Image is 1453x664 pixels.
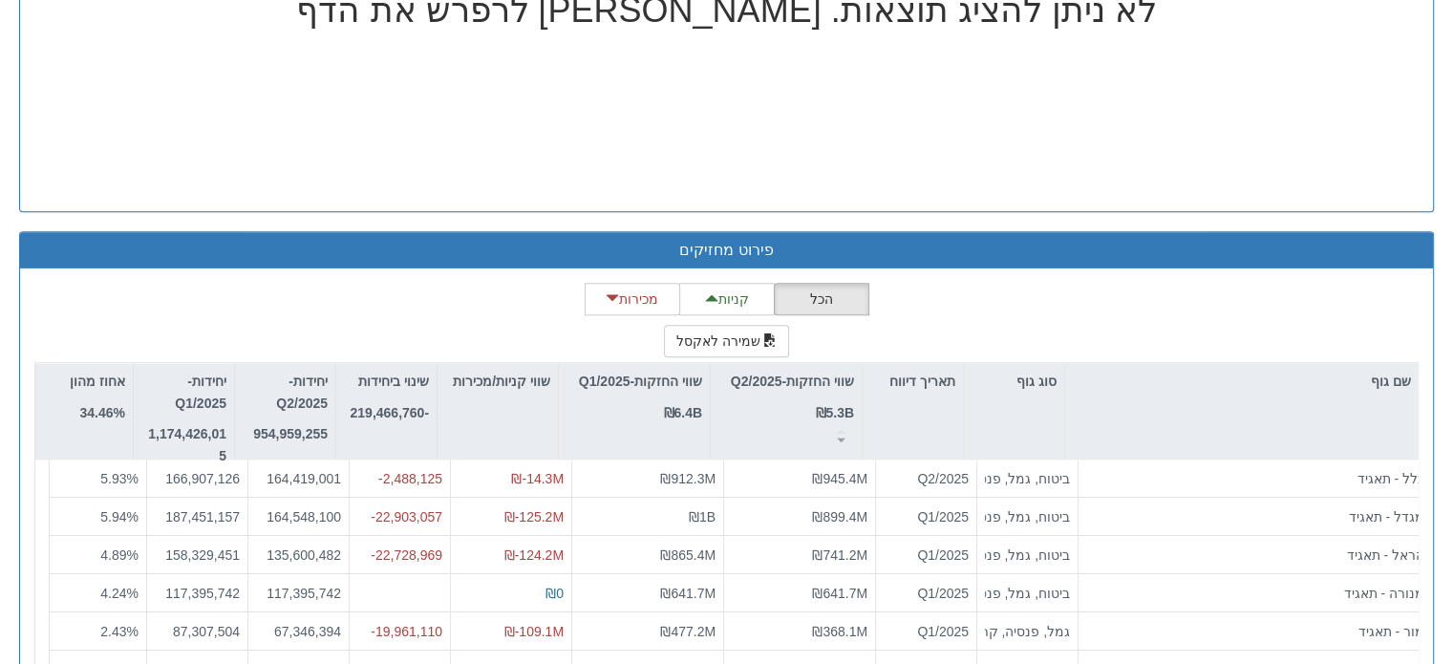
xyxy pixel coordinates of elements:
span: ₪641.7M [660,586,716,601]
div: 187,451,157 [155,507,240,526]
button: הכל [774,283,869,315]
strong: ₪6.4B [663,405,702,420]
p: יחידות-Q1/2025 [141,371,226,414]
span: ₪-14.3M [511,471,564,486]
p: שווי החזקות-Q1/2025 [579,371,702,392]
div: 117,395,742 [155,584,240,603]
p: שווי החזקות-Q2/2025 [731,371,854,392]
div: -22,728,969 [357,546,442,565]
div: Q1/2025 [884,507,969,526]
span: ₪-125.2M [504,509,564,525]
button: שמירה לאקסל [664,325,790,357]
div: כלל - תאגיד [1086,469,1424,488]
div: Q2/2025 [884,469,969,488]
div: 2.43 % [57,622,139,641]
div: 4.24 % [57,584,139,603]
div: ביטוח, גמל, פנסיה [985,469,1070,488]
span: ₪0 [545,586,564,601]
span: ₪865.4M [660,547,716,563]
div: 5.94 % [57,507,139,526]
p: אחוז מהון [70,371,125,392]
div: 164,548,100 [256,507,341,526]
div: 164,419,001 [256,469,341,488]
span: ₪912.3M [660,471,716,486]
strong: ₪5.3B [815,405,854,420]
div: ביטוח, גמל, פנסיה, קרן נאמנות, קרנות סל [985,546,1070,565]
span: ₪-124.2M [504,547,564,563]
div: 4.89 % [57,546,139,565]
div: גמל, פנסיה, קרן נאמנות, קרנות סל [985,622,1070,641]
span: ₪-109.1M [504,624,564,639]
div: 135,600,482 [256,546,341,565]
p: שינוי ביחידות [350,371,429,392]
div: 5.93 % [57,469,139,488]
div: Q1/2025 [884,546,969,565]
div: ביטוח, גמל, פנסיה [985,584,1070,603]
strong: 954,959,255 [253,426,328,441]
div: 117,395,742 [256,584,341,603]
strong: -219,466,760 [350,405,429,420]
div: מגדל - תאגיד [1086,507,1424,526]
p: יחידות-Q2/2025 [243,371,328,414]
span: ₪741.2M [812,547,867,563]
span: ₪1B [689,509,716,525]
div: 87,307,504 [155,622,240,641]
div: Q1/2025 [884,622,969,641]
div: הראל - תאגיד [1086,546,1424,565]
span: ₪899.4M [812,509,867,525]
div: סוג גוף [964,363,1064,399]
div: -22,903,057 [357,507,442,526]
button: קניות [679,283,775,315]
div: ביטוח, גמל, פנסיה, קרן נאמנות, קרנות סל [985,507,1070,526]
div: שווי קניות/מכירות [438,363,558,421]
span: ₪477.2M [660,624,716,639]
div: -19,961,110 [357,622,442,641]
span: ₪368.1M [812,624,867,639]
span: ₪641.7M [812,586,867,601]
strong: 1,174,426,015 [148,426,226,462]
strong: 34.46% [80,405,125,420]
div: מור - תאגיד [1086,622,1424,641]
div: 67,346,394 [256,622,341,641]
button: מכירות [585,283,680,315]
div: תאריך דיווח [863,363,963,421]
div: מנורה - תאגיד [1086,584,1424,603]
div: שם גוף [1065,363,1419,399]
div: 158,329,451 [155,546,240,565]
span: ₪945.4M [812,471,867,486]
h3: פירוט מחזיקים [34,242,1419,259]
div: -2,488,125 [357,469,442,488]
div: Q1/2025 [884,584,969,603]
